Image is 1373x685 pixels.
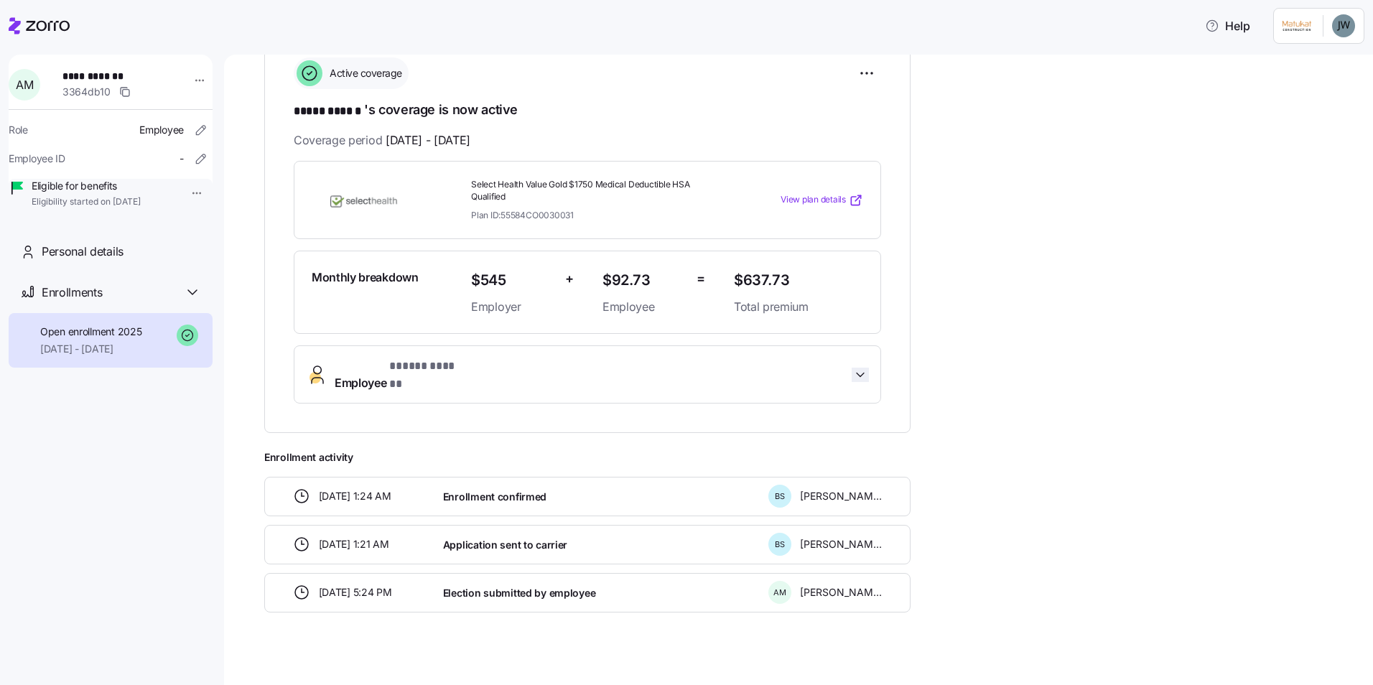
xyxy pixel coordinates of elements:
span: A M [773,589,786,597]
span: Employee [139,123,184,137]
span: Enrollments [42,284,102,302]
span: [PERSON_NAME] [800,585,882,600]
span: A M [16,79,33,90]
p: Hi [PERSON_NAME] 👋 [29,102,259,151]
img: Employer logo [1283,17,1311,34]
span: Total premium [734,298,863,316]
span: Open enrollment 2025 [40,325,141,339]
span: Home [32,484,64,494]
div: QLE overview [29,381,241,396]
div: Close [247,23,273,49]
span: Eligible for benefits [32,179,141,193]
span: Messages [119,484,169,494]
span: Election submitted by employee [443,586,596,600]
span: Role [9,123,28,137]
div: How do I log in to Zorro? [29,313,241,328]
img: logo [29,27,114,50]
a: View plan details [781,193,863,208]
div: Send us a message [29,205,240,220]
div: How do I know if my initial premium was paid, or if I am set up with autopay? [21,334,266,376]
span: B S [775,541,785,549]
button: Help [192,448,287,505]
span: [DATE] 5:24 PM [319,585,392,600]
span: Search for help [29,253,116,269]
div: How do I know if my initial premium was paid, or if I am set up with autopay? [29,340,241,370]
span: + [565,269,574,289]
span: Monthly breakdown [312,269,419,286]
span: Application sent to carrier [443,538,567,552]
span: Enrollment confirmed [443,490,546,504]
span: Employer [471,298,554,316]
p: How can we help? [29,151,259,175]
span: Enrollment activity [264,450,911,465]
div: How do I set up auto-pay? [21,281,266,307]
button: Messages [96,448,191,505]
span: Employee ID [9,152,65,166]
button: Help [1193,11,1262,40]
span: [PERSON_NAME] [800,537,882,551]
img: ec81f205da390930e66a9218cf0964b0 [1332,14,1355,37]
span: [DATE] 1:21 AM [319,537,389,551]
span: View plan details [781,193,846,207]
span: [DATE] - [DATE] [386,131,470,149]
button: Search for help [21,246,266,275]
span: Help [1205,17,1250,34]
span: Employee [602,298,685,316]
span: = [697,269,705,289]
span: [DATE] - [DATE] [40,342,141,356]
span: $545 [471,269,554,292]
span: - [180,152,184,166]
span: Active coverage [325,66,402,80]
span: 3364db10 [62,85,111,99]
span: Plan ID: 55584CO0030031 [471,209,574,221]
span: Eligibility started on [DATE] [32,196,141,208]
span: Personal details [42,243,124,261]
div: QLE overview [21,376,266,402]
span: [DATE] 1:24 AM [319,489,391,503]
div: How do I set up auto-pay? [29,286,241,302]
span: Help [228,484,251,494]
span: Select Health Value Gold $1750 Medical Deductible HSA Qualified [471,179,722,203]
span: Coverage period [294,131,470,149]
span: Employee [335,358,466,392]
span: $637.73 [734,269,863,292]
h1: 's coverage is now active [294,101,881,121]
div: Send us a message [14,193,273,233]
span: $92.73 [602,269,685,292]
span: B S [775,493,785,500]
div: How do I log in to Zorro? [21,307,266,334]
img: SelectHealth [312,184,415,217]
span: [PERSON_NAME] [800,489,882,503]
